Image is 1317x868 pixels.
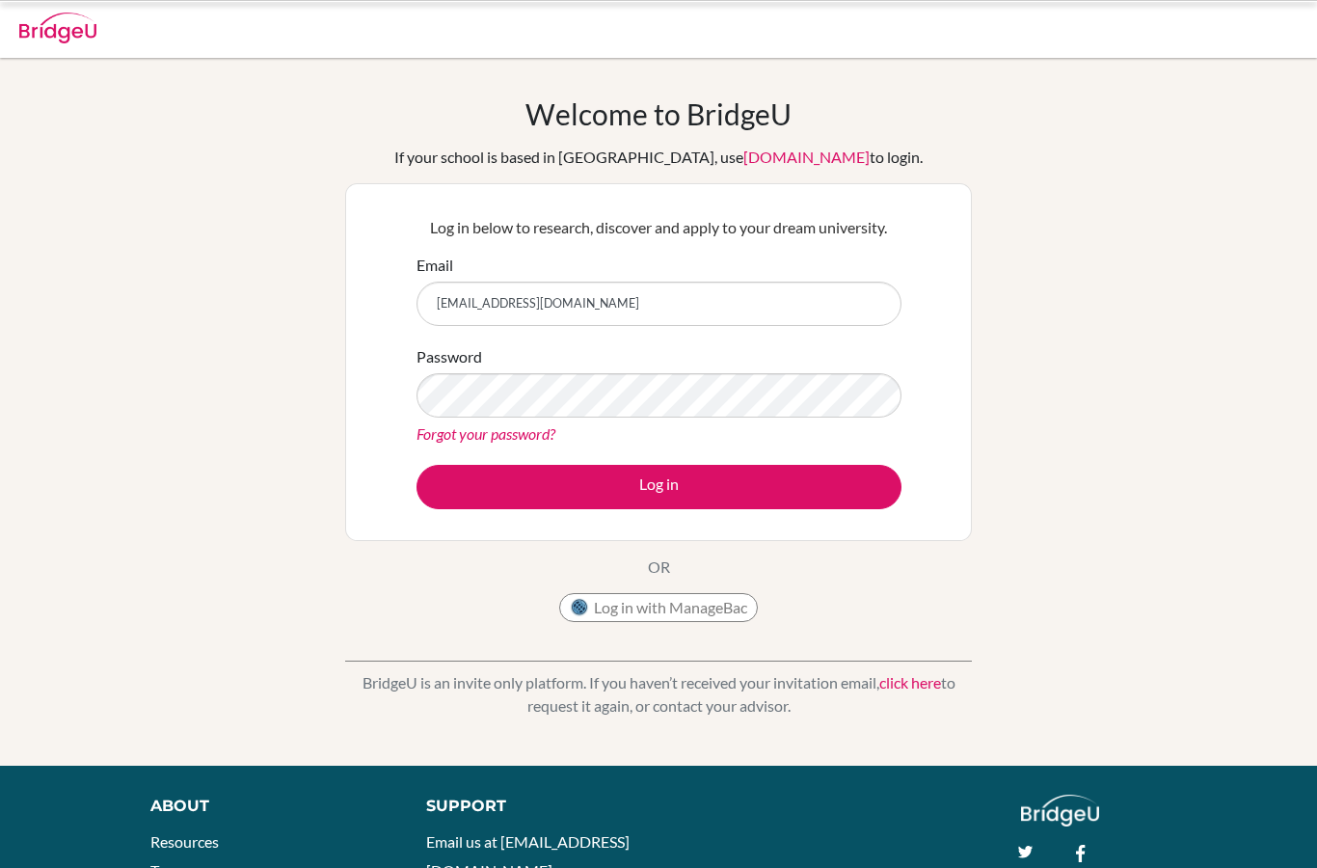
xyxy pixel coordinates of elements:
h1: Welcome to BridgeU [525,96,792,131]
div: If your school is based in [GEOGRAPHIC_DATA], use to login. [394,146,923,169]
p: OR [648,556,670,579]
button: Log in with ManageBac [559,593,758,622]
p: Log in below to research, discover and apply to your dream university. [417,216,901,239]
a: [DOMAIN_NAME] [743,148,870,166]
img: Bridge-U [19,13,96,43]
a: Forgot your password? [417,424,555,443]
div: About [150,795,383,818]
label: Password [417,345,482,368]
button: Log in [417,465,901,509]
a: click here [879,673,941,692]
img: logo_white@2x-f4f0deed5e89b7ecb1c2cc34c3e3d731f90f0f143d5ea2071677605dd97b5244.png [1021,795,1099,827]
label: Email [417,254,453,277]
p: BridgeU is an invite only platform. If you haven’t received your invitation email, to request it ... [345,671,972,718]
div: Support [426,795,639,818]
a: Resources [150,832,219,851]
